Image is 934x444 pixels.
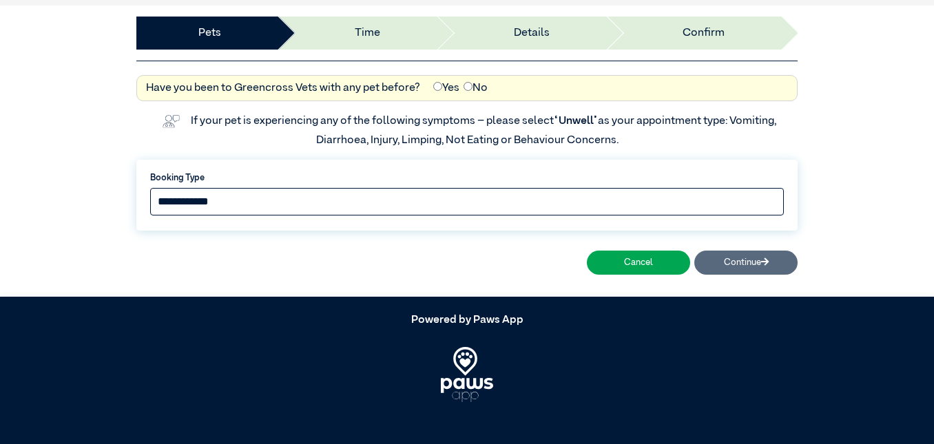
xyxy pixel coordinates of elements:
[587,251,690,275] button: Cancel
[136,314,798,327] h5: Powered by Paws App
[146,80,420,96] label: Have you been to Greencross Vets with any pet before?
[433,82,442,91] input: Yes
[198,25,221,41] a: Pets
[464,80,488,96] label: No
[433,80,459,96] label: Yes
[554,116,598,127] span: “Unwell”
[158,110,184,132] img: vet
[150,171,784,184] label: Booking Type
[441,347,494,402] img: PawsApp
[191,116,778,146] label: If your pet is experiencing any of the following symptoms – please select as your appointment typ...
[464,82,473,91] input: No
